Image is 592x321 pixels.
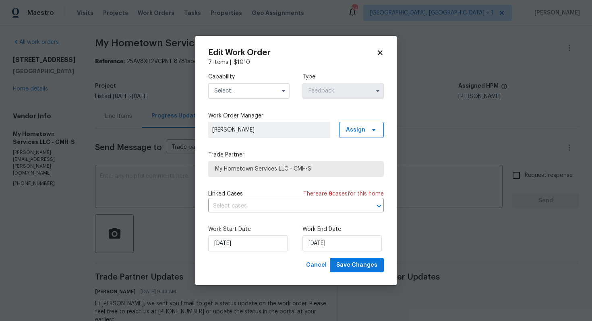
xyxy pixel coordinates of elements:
span: [PERSON_NAME] [212,126,326,134]
label: Work End Date [302,225,384,233]
button: Cancel [303,258,330,273]
span: Save Changes [336,260,377,270]
label: Capability [208,73,290,81]
input: Select... [302,83,384,99]
input: Select... [208,83,290,99]
span: 9 [329,191,332,197]
span: Assign [346,126,365,134]
div: 7 items | [208,58,384,66]
span: There are case s for this home [303,190,384,198]
label: Type [302,73,384,81]
button: Show options [279,86,288,96]
label: Trade Partner [208,151,384,159]
span: $ 1010 [234,60,250,65]
span: My Hometown Services LLC - CMH-S [215,165,377,173]
span: Cancel [306,260,327,270]
input: Select cases [208,200,361,212]
label: Work Order Manager [208,112,384,120]
button: Show options [373,86,383,96]
input: M/D/YYYY [208,235,288,251]
h2: Edit Work Order [208,49,377,57]
button: Save Changes [330,258,384,273]
button: Open [373,200,385,212]
label: Work Start Date [208,225,290,233]
input: M/D/YYYY [302,235,382,251]
span: Linked Cases [208,190,243,198]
